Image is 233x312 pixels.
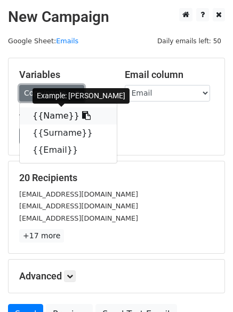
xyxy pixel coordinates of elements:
[154,35,225,47] span: Daily emails left: 50
[56,37,78,45] a: Emails
[20,124,117,142] a: {{Surname}}
[8,8,225,26] h2: New Campaign
[19,69,109,81] h5: Variables
[19,202,138,210] small: [EMAIL_ADDRESS][DOMAIN_NAME]
[20,107,117,124] a: {{Name}}
[33,88,130,104] div: Example: [PERSON_NAME]
[19,85,84,102] a: Copy/paste...
[19,214,138,222] small: [EMAIL_ADDRESS][DOMAIN_NAME]
[19,229,64,243] a: +17 more
[19,270,214,282] h5: Advanced
[180,261,233,312] iframe: Chat Widget
[125,69,214,81] h5: Email column
[154,37,225,45] a: Daily emails left: 50
[20,142,117,159] a: {{Email}}
[19,172,214,184] h5: 20 Recipients
[8,37,78,45] small: Google Sheet:
[19,190,138,198] small: [EMAIL_ADDRESS][DOMAIN_NAME]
